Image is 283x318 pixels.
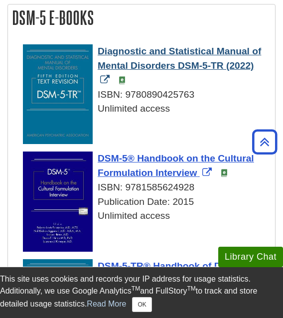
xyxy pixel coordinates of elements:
[23,88,270,102] div: ISBN: 9780890425763
[87,300,126,308] a: Read More
[23,44,93,144] img: Cover Art
[118,76,126,84] img: e-Book
[220,169,228,177] img: e-Book
[98,153,254,178] a: Link opens in new window
[23,209,270,223] div: Unlimited access
[23,102,270,116] div: Unlimited access
[98,46,261,71] span: Diagnostic and Statistical Manual of Mental Disorders DSM-5-TR (2022)
[98,261,264,286] span: DSM-5-TR® Handbook of Differential Diagnosis (2024)
[23,152,93,252] img: Cover Art
[187,285,195,292] sup: TM
[98,46,261,85] a: Link opens in new window
[98,153,254,178] span: DSM-5® Handbook on the Cultural Formulation Interview
[23,195,270,209] div: Publication Date: 2015
[98,261,264,286] a: Link opens in new window
[132,297,151,312] button: Close
[218,247,283,267] button: Library Chat
[132,285,140,292] sup: TM
[8,4,275,31] h2: DSM-5 e-books
[249,135,281,149] a: Back to Top
[23,180,270,195] div: ISBN: 9781585624928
